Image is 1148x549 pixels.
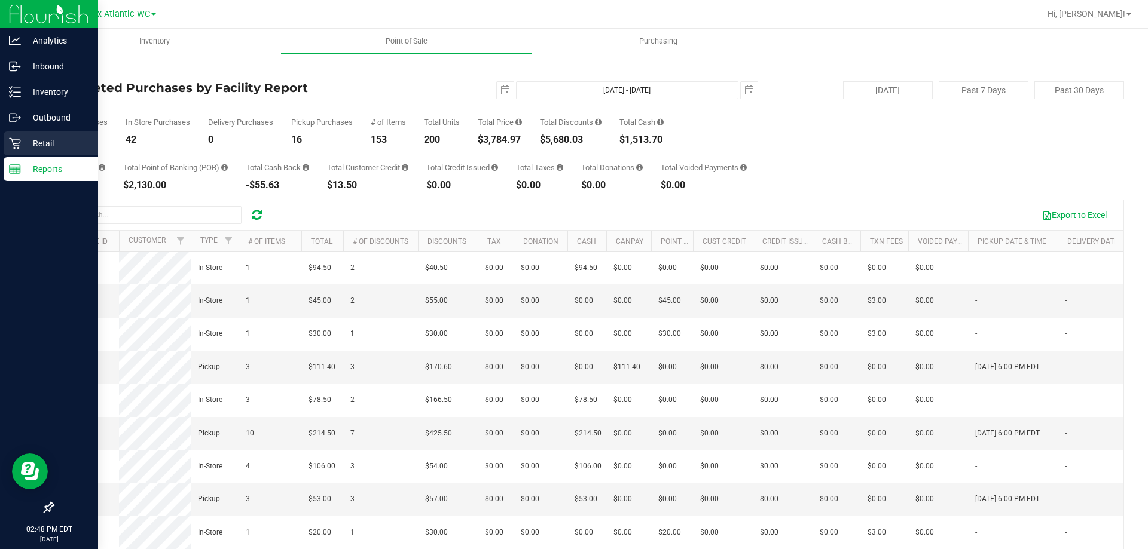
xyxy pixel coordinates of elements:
[619,135,664,145] div: $1,513.70
[208,135,273,145] div: 0
[9,163,21,175] inline-svg: Reports
[760,461,778,472] span: $0.00
[291,135,353,145] div: 16
[521,394,539,406] span: $0.00
[9,86,21,98] inline-svg: Inventory
[1034,205,1115,225] button: Export to Excel
[868,361,886,373] span: $0.00
[975,461,977,472] span: -
[636,164,643,171] i: Sum of all round-up-to-next-dollar total price adjustments for all purchases in the date range.
[425,461,448,472] span: $54.00
[426,164,498,171] div: Total Credit Issued
[575,527,593,538] span: $0.00
[126,118,190,126] div: In Store Purchases
[820,461,838,472] span: $0.00
[700,328,719,339] span: $0.00
[820,428,838,439] span: $0.00
[62,206,242,224] input: Search...
[425,394,452,406] span: $166.50
[868,328,886,339] span: $3.00
[820,527,838,538] span: $0.00
[9,60,21,72] inline-svg: Inbound
[700,527,719,538] span: $0.00
[327,164,408,171] div: Total Customer Credit
[88,9,150,19] span: Jax Atlantic WC
[975,361,1040,373] span: [DATE] 6:00 PM EDT
[485,328,503,339] span: $0.00
[700,493,719,505] span: $0.00
[198,428,220,439] span: Pickup
[915,295,934,306] span: $0.00
[425,527,448,538] span: $30.00
[575,461,602,472] span: $106.00
[613,428,632,439] span: $0.00
[868,295,886,306] span: $3.00
[575,262,597,274] span: $94.50
[246,394,250,406] span: 3
[700,361,719,373] span: $0.00
[485,361,503,373] span: $0.00
[741,82,758,99] span: select
[623,36,694,47] span: Purchasing
[21,136,93,151] p: Retail
[658,461,677,472] span: $0.00
[1065,328,1067,339] span: -
[303,164,309,171] i: Sum of the cash-back amounts from rounded-up electronic payments for all purchases in the date ra...
[491,164,498,171] i: Sum of all account credit issued for all refunds from returned purchases in the date range.
[327,180,408,190] div: $13.50
[350,428,355,439] span: 7
[246,164,309,171] div: Total Cash Back
[700,428,719,439] span: $0.00
[657,118,664,126] i: Sum of the successful, non-voided cash payment transactions for all purchases in the date range. ...
[309,328,331,339] span: $30.00
[661,164,747,171] div: Total Voided Payments
[515,118,522,126] i: Sum of the total prices of all purchases in the date range.
[868,493,886,505] span: $0.00
[661,237,746,246] a: Point of Banking (POB)
[915,428,934,439] span: $0.00
[575,295,593,306] span: $0.00
[309,262,331,274] span: $94.50
[1065,527,1067,538] span: -
[487,237,501,246] a: Tax
[658,394,677,406] span: $0.00
[21,33,93,48] p: Analytics
[29,29,280,54] a: Inventory
[523,237,558,246] a: Donation
[280,29,532,54] a: Point of Sale
[497,82,514,99] span: select
[9,137,21,149] inline-svg: Retail
[198,493,220,505] span: Pickup
[248,237,285,246] a: # of Items
[53,81,410,94] h4: Completed Purchases by Facility Report
[350,493,355,505] span: 3
[425,493,448,505] span: $57.00
[915,262,934,274] span: $0.00
[1067,237,1118,246] a: Delivery Date
[12,453,48,489] iframe: Resource center
[309,461,335,472] span: $106.00
[540,118,602,126] div: Total Discounts
[740,164,747,171] i: Sum of all voided payment transaction amounts, excluding tips and transaction fees, for all purch...
[516,180,563,190] div: $0.00
[371,135,406,145] div: 153
[425,428,452,439] span: $425.50
[613,493,632,505] span: $0.00
[532,29,784,54] a: Purchasing
[350,461,355,472] span: 3
[915,461,934,472] span: $0.00
[700,394,719,406] span: $0.00
[309,394,331,406] span: $78.50
[425,295,448,306] span: $55.00
[198,394,222,406] span: In-Store
[1065,262,1067,274] span: -
[658,527,681,538] span: $20.00
[760,428,778,439] span: $0.00
[760,262,778,274] span: $0.00
[246,461,250,472] span: 4
[123,36,186,47] span: Inventory
[198,328,222,339] span: In-Store
[703,237,746,246] a: Cust Credit
[350,262,355,274] span: 2
[350,527,355,538] span: 1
